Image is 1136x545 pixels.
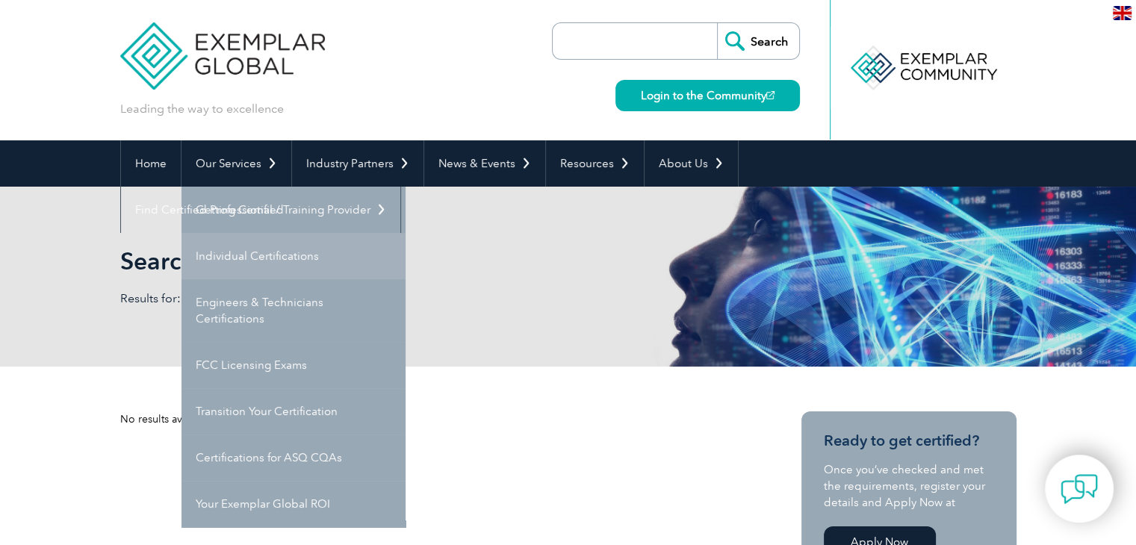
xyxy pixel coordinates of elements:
[181,435,406,481] a: Certifications for ASQ CQAs
[120,411,748,427] div: No results available
[121,187,400,233] a: Find Certified Professional / Training Provider
[120,101,284,117] p: Leading the way to excellence
[181,279,406,342] a: Engineers & Technicians Certifications
[1061,470,1098,508] img: contact-chat.png
[292,140,423,187] a: Industry Partners
[181,233,406,279] a: Individual Certifications
[824,432,994,450] h3: Ready to get certified?
[615,80,800,111] a: Login to the Community
[1113,6,1132,20] img: en
[120,246,694,275] h1: Search
[181,481,406,527] a: Your Exemplar Global ROI
[546,140,644,187] a: Resources
[120,290,568,307] p: Results for: 12961d37-8e18
[181,342,406,388] a: FCC Licensing Exams
[824,461,994,511] p: Once you’ve checked and met the requirements, register your details and Apply Now at
[181,388,406,435] a: Transition Your Certification
[121,140,181,187] a: Home
[424,140,545,187] a: News & Events
[766,91,775,99] img: open_square.png
[645,140,738,187] a: About Us
[181,140,291,187] a: Our Services
[717,23,799,59] input: Search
